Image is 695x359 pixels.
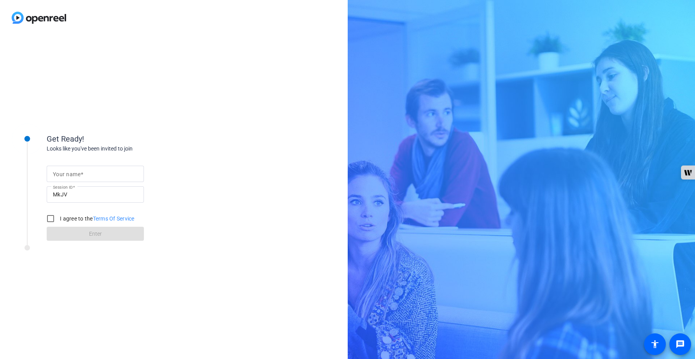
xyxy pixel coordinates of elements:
mat-icon: accessibility [650,340,660,349]
div: Looks like you've been invited to join [47,145,202,153]
a: Terms Of Service [93,215,135,222]
mat-label: Session ID [53,185,73,189]
mat-label: Your name [53,171,81,177]
div: Get Ready! [47,133,202,145]
label: I agree to the [58,215,135,222]
mat-icon: message [676,340,685,349]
